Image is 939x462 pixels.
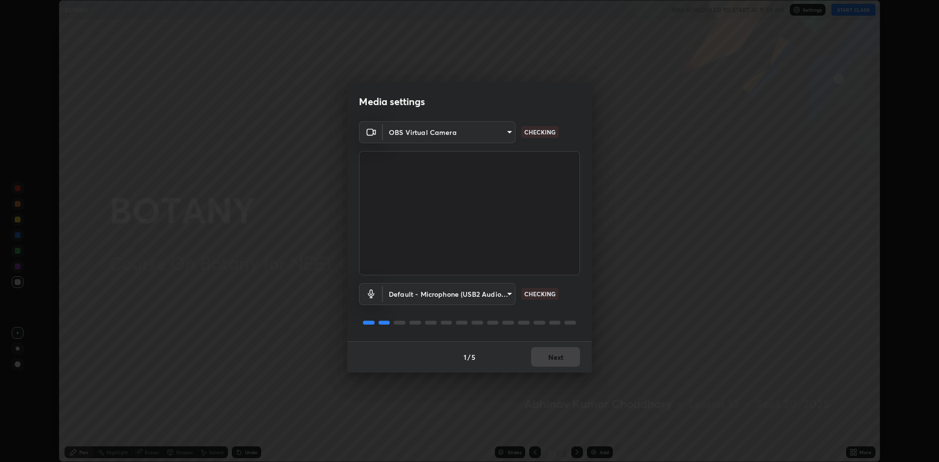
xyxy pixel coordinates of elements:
h4: 1 [464,352,467,362]
p: CHECKING [524,128,556,136]
h4: 5 [471,352,475,362]
h2: Media settings [359,95,425,108]
div: OBS Virtual Camera [383,121,515,143]
h4: / [468,352,470,362]
div: OBS Virtual Camera [383,283,515,305]
p: CHECKING [524,289,556,298]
